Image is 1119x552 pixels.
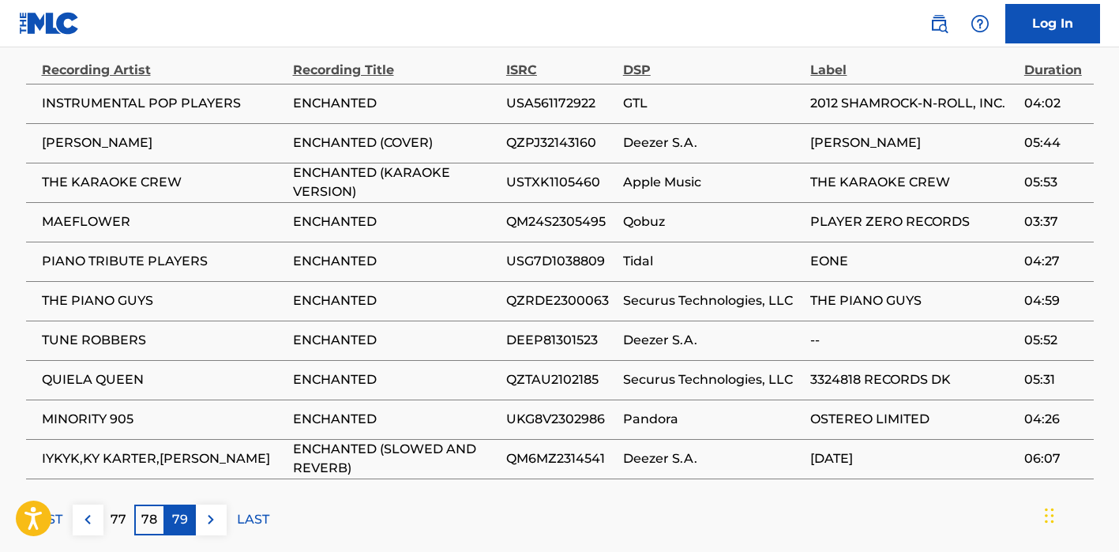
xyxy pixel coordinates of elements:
span: Deezer S.A. [623,449,803,468]
span: ENCHANTED (KARAOKE VERSION) [293,163,498,201]
span: 06:07 [1024,449,1086,468]
span: THE PIANO GUYS [42,291,285,310]
p: FIRST [26,510,62,529]
iframe: Chat Widget [1040,476,1119,552]
p: LAST [237,510,269,529]
span: USG7D1038809 [506,252,615,271]
div: DSP [623,44,803,80]
span: THE PIANO GUYS [810,291,1016,310]
p: 77 [111,510,126,529]
span: QM24S2305495 [506,212,615,231]
img: search [929,14,948,33]
span: TUNE ROBBERS [42,331,285,350]
div: Drag [1045,492,1054,539]
a: Log In [1005,4,1100,43]
p: 79 [172,510,188,529]
span: EONE [810,252,1016,271]
span: ENCHANTED [293,94,498,113]
span: ENCHANTED [293,410,498,429]
span: Securus Technologies, LLC [623,370,803,389]
span: -- [810,331,1016,350]
span: DEEP81301523 [506,331,615,350]
span: ENCHANTED [293,331,498,350]
span: USA561172922 [506,94,615,113]
span: ENCHANTED [293,370,498,389]
span: THE KARAOKE CREW [42,173,285,192]
span: 05:52 [1024,331,1086,350]
span: Pandora [623,410,803,429]
span: QUIELA QUEEN [42,370,285,389]
span: 04:26 [1024,410,1086,429]
div: Help [964,8,996,39]
span: Apple Music [623,173,803,192]
span: OSTEREO LIMITED [810,410,1016,429]
span: THE KARAOKE CREW [810,173,1016,192]
span: 05:31 [1024,370,1086,389]
span: MAEFLOWER [42,212,285,231]
span: 04:59 [1024,291,1086,310]
span: ENCHANTED [293,212,498,231]
span: QZTAU2102185 [506,370,615,389]
span: ENCHANTED [293,252,498,271]
span: MINORITY 905 [42,410,285,429]
span: QZPJ32143160 [506,133,615,152]
span: ENCHANTED [293,291,498,310]
div: Duration [1024,44,1086,80]
span: ENCHANTED (SLOWED AND REVERB) [293,440,498,478]
div: Label [810,44,1016,80]
span: 3324818 RECORDS DK [810,370,1016,389]
a: Public Search [923,8,955,39]
div: Recording Title [293,44,498,80]
span: 04:27 [1024,252,1086,271]
span: [PERSON_NAME] [810,133,1016,152]
span: PIANO TRIBUTE PLAYERS [42,252,285,271]
span: Tidal [623,252,803,271]
span: 05:53 [1024,173,1086,192]
div: Recording Artist [42,44,285,80]
span: [PERSON_NAME] [42,133,285,152]
p: 78 [141,510,157,529]
span: Deezer S.A. [623,133,803,152]
span: 03:37 [1024,212,1086,231]
img: MLC Logo [19,12,80,35]
span: USTXK1105460 [506,173,615,192]
span: Deezer S.A. [623,331,803,350]
span: ENCHANTED (COVER) [293,133,498,152]
span: [DATE] [810,449,1016,468]
span: QZRDE2300063 [506,291,615,310]
span: IYKYK,KY KARTER,[PERSON_NAME] [42,449,285,468]
span: QM6MZ2314541 [506,449,615,468]
span: Securus Technologies, LLC [623,291,803,310]
span: 2012 SHAMROCK-N-ROLL, INC. [810,94,1016,113]
span: UKG8V2302986 [506,410,615,429]
img: left [78,510,97,529]
img: help [971,14,989,33]
span: INSTRUMENTAL POP PLAYERS [42,94,285,113]
div: ISRC [506,44,615,80]
span: 04:02 [1024,94,1086,113]
img: right [201,510,220,529]
span: 05:44 [1024,133,1086,152]
span: PLAYER ZERO RECORDS [810,212,1016,231]
span: Qobuz [623,212,803,231]
span: GTL [623,94,803,113]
